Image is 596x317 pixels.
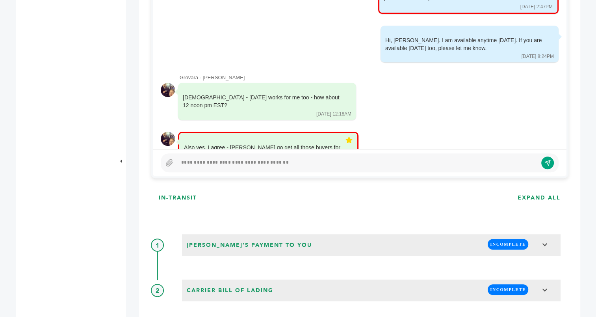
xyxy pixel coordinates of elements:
span: Carrier Bill of Lading [184,284,276,297]
div: [DATE] 12:18AM [316,111,351,117]
div: [DATE] 8:24PM [522,53,554,60]
h3: IN-TRANSIT [159,194,197,202]
h3: EXPAND ALL [518,194,561,202]
div: Grovara - [PERSON_NAME] [180,74,559,81]
span: INCOMPLETE [488,239,528,250]
div: Also yes, I agree - [PERSON_NAME] go get all those buyers for [DOMAIN_NAME] - thank you! [184,144,342,159]
div: [DATE] 2:47PM [520,4,553,10]
span: [PERSON_NAME]'s Payment to You [184,239,314,252]
span: INCOMPLETE [488,284,528,295]
div: [DEMOGRAPHIC_DATA] - [DATE] works for me too - how about 12 noon pm EST? [183,94,340,109]
div: Hi, [PERSON_NAME]. I am available anytime [DATE]. If you are available [DATE] too, please let me ... [385,37,543,52]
